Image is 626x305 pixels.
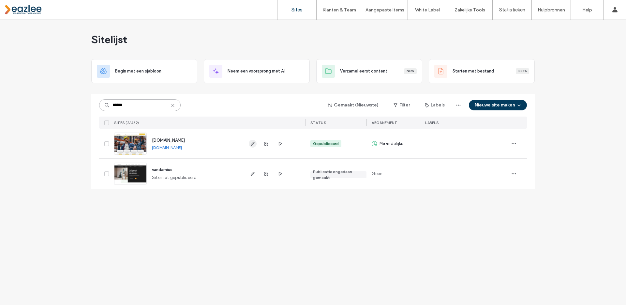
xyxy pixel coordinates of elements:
button: Labels [419,100,451,110]
span: Site niet gepubliceerd [152,174,197,181]
button: Filter [387,100,416,110]
div: Beta [516,68,529,74]
span: Abonnement [372,120,397,125]
a: [DOMAIN_NAME] [152,145,182,150]
label: Sites [291,7,303,13]
label: Klanten & Team [322,7,356,13]
span: Sitelijst [91,33,127,46]
label: White Label [415,7,440,13]
span: Sites (2/462) [114,120,139,125]
div: Begin met een sjabloon [91,59,197,83]
span: LABELS [425,120,439,125]
span: Neem een voorsprong met AI [228,68,285,74]
a: [DOMAIN_NAME] [152,138,185,143]
span: STATUS [310,120,326,125]
label: Help [582,7,592,13]
label: Zakelijke Tools [455,7,485,13]
label: Aangepaste Items [365,7,404,13]
div: Verzamel eerst contentNew [316,59,422,83]
span: Begin met een sjabloon [115,68,161,74]
a: vandamius [152,167,172,172]
span: Maandelijks [380,140,403,147]
div: New [404,68,417,74]
button: Gemaakt (Nieuwste) [322,100,384,110]
label: Statistieken [499,7,525,13]
div: Neem een voorsprong met AI [204,59,310,83]
span: Geen [372,170,382,177]
label: Hulpbronnen [538,7,565,13]
span: Starten met bestand [453,68,494,74]
span: Verzamel eerst content [340,68,387,74]
button: Nieuwe site maken [469,100,527,110]
div: Starten met bestandBeta [429,59,535,83]
div: Publicatie ongedaan gemaakt [313,169,364,181]
div: Gepubliceerd [313,141,339,147]
span: Help [15,5,28,10]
